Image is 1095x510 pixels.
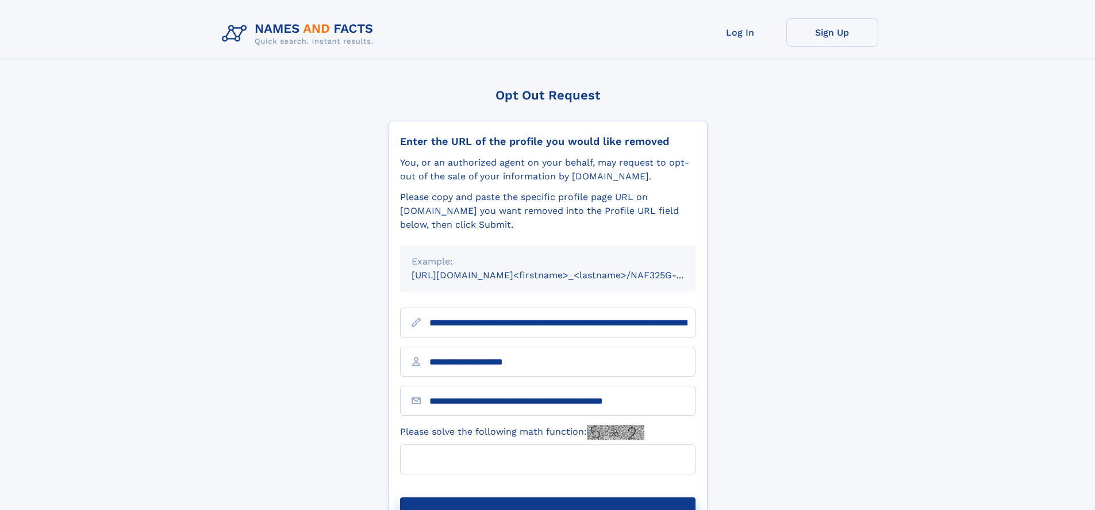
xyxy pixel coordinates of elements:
[400,190,696,232] div: Please copy and paste the specific profile page URL on [DOMAIN_NAME] you want removed into the Pr...
[694,18,786,47] a: Log In
[412,255,684,269] div: Example:
[400,135,696,148] div: Enter the URL of the profile you would like removed
[412,270,717,281] small: [URL][DOMAIN_NAME]<firstname>_<lastname>/NAF325G-xxxxxxxx
[786,18,878,47] a: Sign Up
[400,425,644,440] label: Please solve the following math function:
[400,156,696,183] div: You, or an authorized agent on your behalf, may request to opt-out of the sale of your informatio...
[217,18,383,49] img: Logo Names and Facts
[388,88,708,102] div: Opt Out Request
